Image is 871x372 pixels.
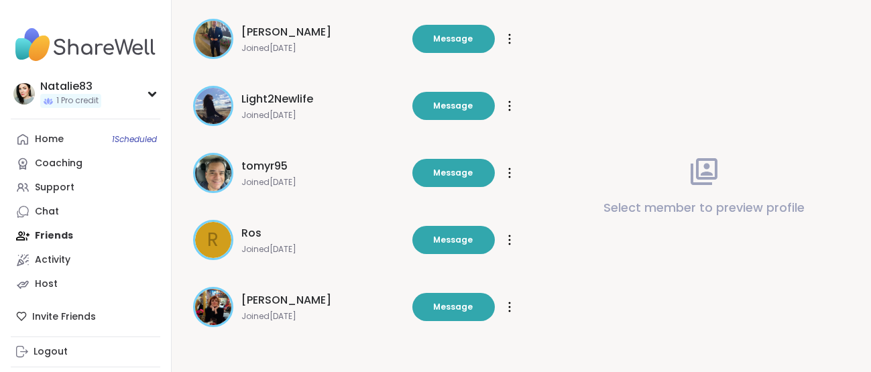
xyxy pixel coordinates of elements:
[241,158,288,174] span: tomyr95
[412,25,495,53] button: Message
[11,21,160,68] img: ShareWell Nav Logo
[412,226,495,254] button: Message
[35,181,74,194] div: Support
[35,157,82,170] div: Coaching
[434,234,473,246] span: Message
[11,304,160,328] div: Invite Friends
[208,226,219,254] span: R
[412,159,495,187] button: Message
[195,88,231,124] img: Light2Newlife
[11,127,160,151] a: Home1Scheduled
[11,340,160,364] a: Logout
[11,151,160,176] a: Coaching
[11,176,160,200] a: Support
[434,100,473,112] span: Message
[35,133,64,146] div: Home
[241,292,331,308] span: [PERSON_NAME]
[434,167,473,179] span: Message
[56,95,99,107] span: 1 Pro credit
[603,198,805,217] p: Select member to preview profile
[434,33,473,45] span: Message
[35,205,59,219] div: Chat
[241,43,404,54] span: Joined [DATE]
[11,200,160,224] a: Chat
[195,289,231,325] img: Judy
[241,24,331,40] span: [PERSON_NAME]
[241,177,404,188] span: Joined [DATE]
[11,248,160,272] a: Activity
[34,345,68,359] div: Logout
[241,244,404,255] span: Joined [DATE]
[35,277,58,291] div: Host
[40,79,101,94] div: Natalie83
[195,21,231,57] img: brock
[35,253,70,267] div: Activity
[412,293,495,321] button: Message
[11,272,160,296] a: Host
[412,92,495,120] button: Message
[13,83,35,105] img: Natalie83
[195,155,231,191] img: tomyr95
[241,91,313,107] span: Light2Newlife
[241,110,404,121] span: Joined [DATE]
[112,134,157,145] span: 1 Scheduled
[241,225,262,241] span: Ros
[241,311,404,322] span: Joined [DATE]
[434,301,473,313] span: Message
